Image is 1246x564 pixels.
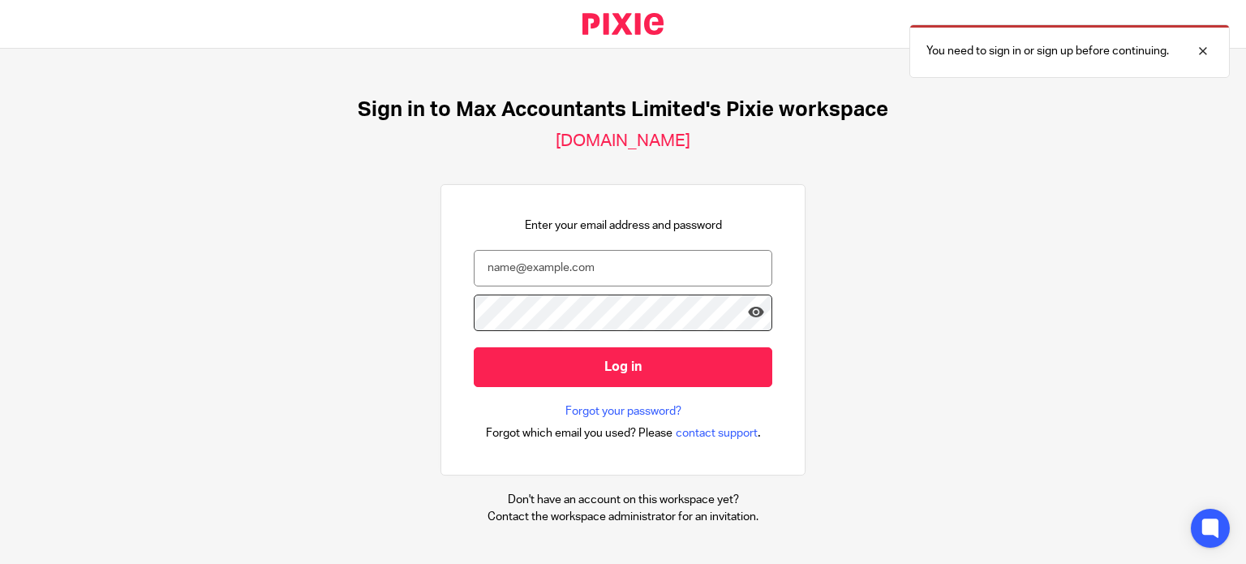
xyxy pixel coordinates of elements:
div: . [486,424,761,442]
input: Log in [474,347,772,387]
p: Contact the workspace administrator for an invitation. [488,509,758,525]
h2: [DOMAIN_NAME] [556,131,690,152]
a: Forgot your password? [565,403,681,420]
span: Forgot which email you used? Please [486,425,672,441]
p: Enter your email address and password [525,217,722,234]
p: You need to sign in or sign up before continuing. [926,43,1169,59]
span: contact support [676,425,758,441]
p: Don't have an account on this workspace yet? [488,492,758,508]
input: name@example.com [474,250,772,286]
h1: Sign in to Max Accountants Limited's Pixie workspace [358,97,888,123]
